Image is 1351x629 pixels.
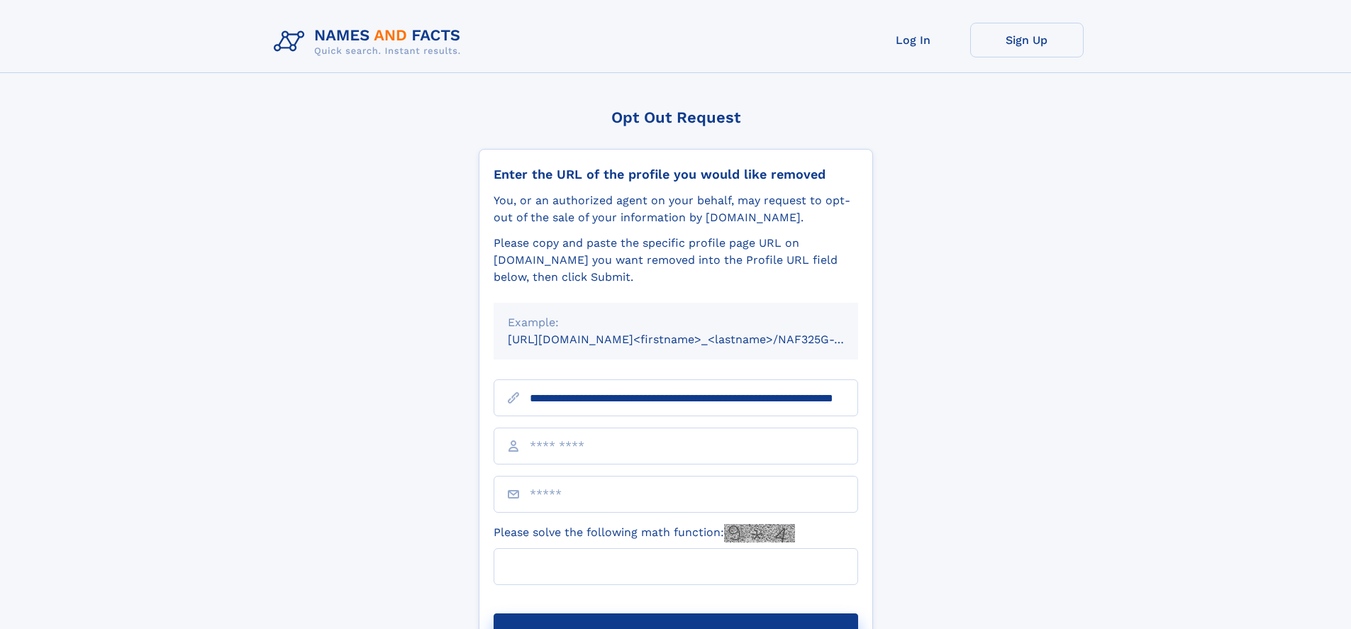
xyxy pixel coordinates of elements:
div: Enter the URL of the profile you would like removed [494,167,858,182]
label: Please solve the following math function: [494,524,795,542]
a: Sign Up [970,23,1084,57]
div: Opt Out Request [479,108,873,126]
a: Log In [857,23,970,57]
div: Example: [508,314,844,331]
div: Please copy and paste the specific profile page URL on [DOMAIN_NAME] you want removed into the Pr... [494,235,858,286]
img: Logo Names and Facts [268,23,472,61]
div: You, or an authorized agent on your behalf, may request to opt-out of the sale of your informatio... [494,192,858,226]
small: [URL][DOMAIN_NAME]<firstname>_<lastname>/NAF325G-xxxxxxxx [508,333,885,346]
